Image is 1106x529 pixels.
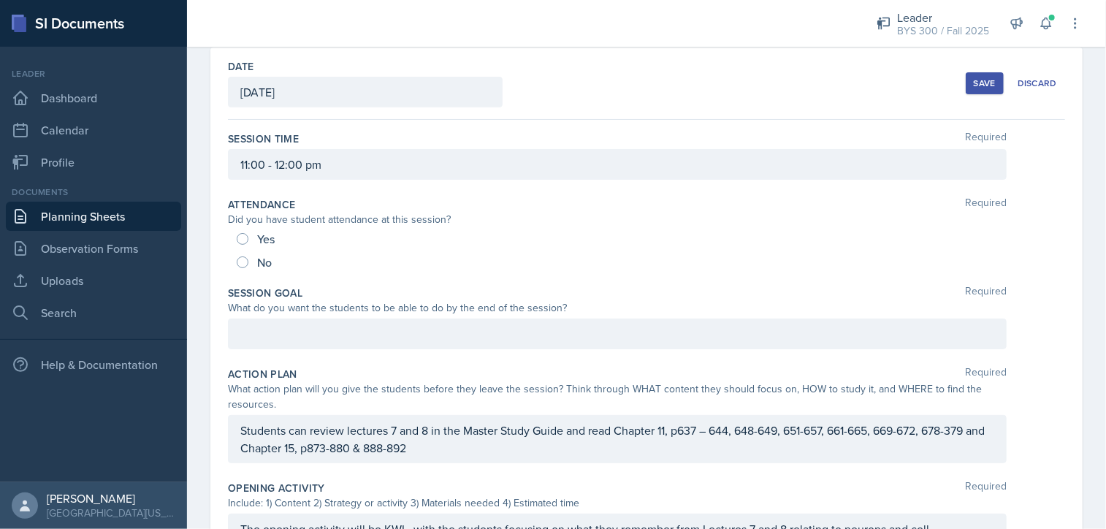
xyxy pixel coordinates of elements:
[228,132,299,146] label: Session Time
[47,506,175,520] div: [GEOGRAPHIC_DATA][US_STATE] in [GEOGRAPHIC_DATA]
[228,367,297,381] label: Action Plan
[47,491,175,506] div: [PERSON_NAME]
[6,67,181,80] div: Leader
[240,422,994,457] p: Students can review lectures 7 and 8 in the Master Study Guide and read Chapter 11, p637 – 644, 6...
[974,77,996,89] div: Save
[228,286,302,300] label: Session Goal
[6,115,181,145] a: Calendar
[6,202,181,231] a: Planning Sheets
[6,234,181,263] a: Observation Forms
[965,197,1007,212] span: Required
[1018,77,1057,89] div: Discard
[228,59,253,74] label: Date
[257,255,272,270] span: No
[228,197,296,212] label: Attendance
[897,23,989,39] div: BYS 300 / Fall 2025
[6,350,181,379] div: Help & Documentation
[228,481,325,495] label: Opening Activity
[965,132,1007,146] span: Required
[897,9,989,26] div: Leader
[228,495,1007,511] div: Include: 1) Content 2) Strategy or activity 3) Materials needed 4) Estimated time
[6,186,181,199] div: Documents
[966,72,1004,94] button: Save
[965,367,1007,381] span: Required
[6,148,181,177] a: Profile
[228,212,1007,227] div: Did you have student attendance at this session?
[6,298,181,327] a: Search
[965,286,1007,300] span: Required
[257,232,275,246] span: Yes
[228,300,1007,316] div: What do you want the students to be able to do by the end of the session?
[240,156,994,173] p: 11:00 - 12:00 pm
[1010,72,1065,94] button: Discard
[6,266,181,295] a: Uploads
[6,83,181,113] a: Dashboard
[228,381,1007,412] div: What action plan will you give the students before they leave the session? Think through WHAT con...
[965,481,1007,495] span: Required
